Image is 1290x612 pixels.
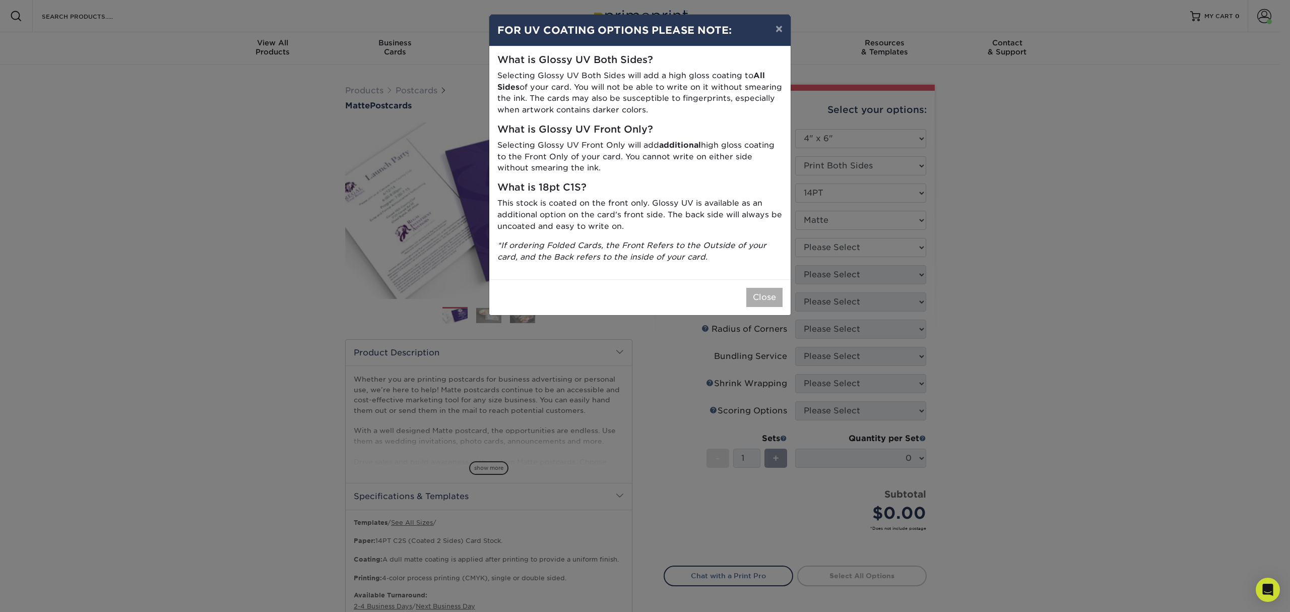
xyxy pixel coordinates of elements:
h5: What is Glossy UV Both Sides? [497,54,783,66]
h5: What is 18pt C1S? [497,182,783,194]
strong: additional [659,140,701,150]
p: Selecting Glossy UV Both Sides will add a high gloss coating to of your card. You will not be abl... [497,70,783,116]
p: This stock is coated on the front only. Glossy UV is available as an additional option on the car... [497,198,783,232]
strong: All Sides [497,71,765,92]
p: Selecting Glossy UV Front Only will add high gloss coating to the Front Only of your card. You ca... [497,140,783,174]
div: Open Intercom Messenger [1256,578,1280,602]
h4: FOR UV COATING OPTIONS PLEASE NOTE: [497,23,783,38]
i: *If ordering Folded Cards, the Front Refers to the Outside of your card, and the Back refers to t... [497,240,766,262]
h5: What is Glossy UV Front Only? [497,124,783,136]
button: Close [746,288,783,307]
button: × [767,15,791,43]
